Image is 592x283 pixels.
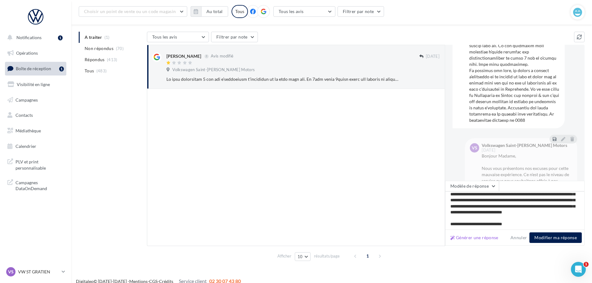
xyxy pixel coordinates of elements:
[16,35,42,40] span: Notifications
[191,6,228,17] button: Au total
[16,50,38,56] span: Opérations
[166,53,201,59] div: [PERSON_NAME]
[584,262,589,267] span: 1
[96,68,107,73] span: (483)
[273,6,335,17] button: Tous les avis
[107,57,117,62] span: (413)
[116,46,124,51] span: (70)
[58,35,63,40] div: 1
[15,128,41,133] span: Médiathèque
[363,251,373,261] span: 1
[482,143,567,148] div: Volkswagen Saint-[PERSON_NAME] Motors
[85,68,94,74] span: Tous
[298,254,303,259] span: 10
[4,78,68,91] a: Visibilité en ligne
[4,124,68,137] a: Médiathèque
[4,94,68,107] a: Campagnes
[277,253,291,259] span: Afficher
[482,153,572,234] div: Bonjour Madame, Nous vous présentons nos excuses pour cette mauvaise expérience. Ce n'est pas le ...
[482,148,495,152] span: [DATE]
[232,5,248,18] div: Tous
[15,157,64,171] span: PLV et print personnalisable
[338,6,384,17] button: Filtrer par note
[571,262,586,277] iframe: Intercom live chat
[448,234,501,241] button: Générer une réponse
[79,6,187,17] button: Choisir un point de vente ou un code magasin
[8,269,14,275] span: VS
[15,144,36,149] span: Calendrier
[85,45,113,52] span: Non répondus
[4,62,68,75] a: Boîte de réception1
[85,57,105,63] span: Répondus
[15,112,33,118] span: Contacts
[15,178,64,192] span: Campagnes DataOnDemand
[472,145,477,151] span: VS
[59,66,64,71] div: 1
[15,97,38,102] span: Campagnes
[4,109,68,122] a: Contacts
[166,76,399,82] div: Lo ipsu dolorsitam 5 con adi e’seddoeiusm t’incididun ut la etdo magn ali. En 7adm venia 9quisn e...
[201,6,228,17] button: Au total
[17,82,50,87] span: Visibilité en ligne
[508,234,529,241] button: Annuler
[152,34,177,39] span: Tous les avis
[426,54,440,59] span: [DATE]
[4,176,68,194] a: Campagnes DataOnDemand
[16,66,51,71] span: Boîte de réception
[84,9,176,14] span: Choisir un point de vente ou un code magasin
[147,32,209,42] button: Tous les avis
[4,47,68,60] a: Opérations
[279,9,304,14] span: Tous les avis
[5,266,66,278] a: VS VW ST GRATIEN
[314,253,340,259] span: résultats/page
[18,269,59,275] p: VW ST GRATIEN
[211,54,233,59] span: Avis modifié
[4,31,65,44] button: Notifications 1
[295,252,311,261] button: 10
[172,67,255,73] span: Volkswagen Saint-[PERSON_NAME] Motors
[4,140,68,153] a: Calendrier
[4,155,68,173] a: PLV et print personnalisable
[529,232,582,243] button: Modifier ma réponse
[445,181,499,191] button: Modèle de réponse
[211,32,258,42] button: Filtrer par note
